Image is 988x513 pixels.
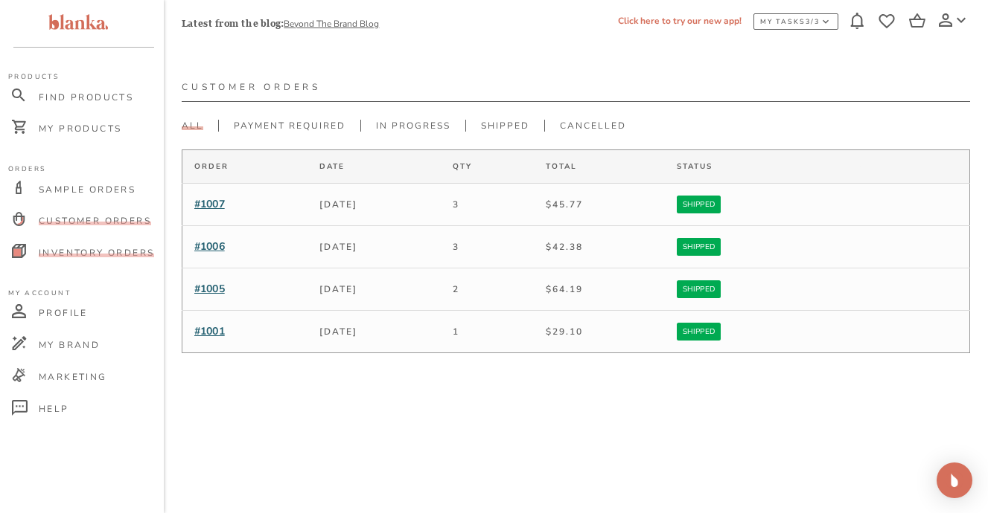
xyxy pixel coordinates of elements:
[677,326,721,337] span: Shipped
[441,184,534,226] td: 3
[182,150,308,184] th: Order
[182,120,203,132] span: All
[677,199,721,210] span: Shipped
[441,150,534,184] th: Qty
[937,462,972,498] div: Open Intercom Messenger
[307,268,441,311] td: [DATE]
[194,324,225,338] span: #1001
[618,15,742,27] a: Click here to try our new app!
[441,311,534,353] td: 1
[182,17,284,30] p: Latest from the blog:
[182,80,321,94] p: Customer Orders
[753,13,838,30] button: MY TASKS3/3
[534,268,665,311] td: $ 64.19
[822,161,872,172] span: Tracking
[194,239,225,254] span: #1006
[307,226,441,268] td: [DATE]
[534,150,665,184] th: Total
[677,242,721,252] span: Shipped
[534,226,665,268] td: $ 42.38
[441,268,534,311] td: 2
[560,120,626,132] span: Cancelled
[284,18,379,30] a: Beyond The Brand Blog
[234,120,345,132] span: Payment Required
[677,284,721,294] span: Shipped
[534,311,665,353] td: $ 29.10
[307,150,441,184] th: Date
[194,197,225,211] span: #1007
[376,120,450,132] span: In Progress
[481,120,529,132] span: Shipped
[307,184,441,226] td: [DATE]
[665,150,811,184] th: Status
[534,184,665,226] td: $ 45.77
[194,282,225,296] span: #1005
[760,17,820,26] div: MY TASKS 3 /3
[441,226,534,268] td: 3
[307,311,441,353] td: [DATE]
